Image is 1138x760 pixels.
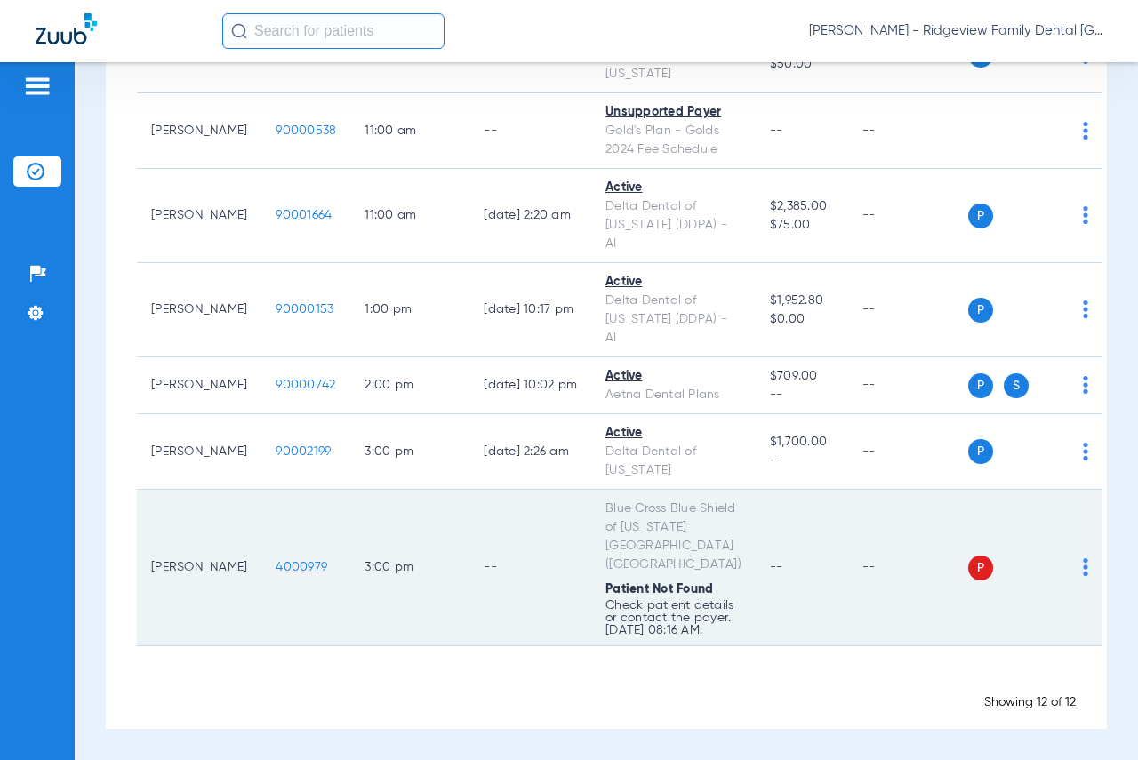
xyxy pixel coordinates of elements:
[605,599,741,636] p: Check patient details or contact the payer. [DATE] 08:16 AM.
[770,124,783,137] span: --
[605,443,741,480] div: Delta Dental of [US_STATE]
[276,379,335,391] span: 90000742
[968,373,993,398] span: P
[1083,122,1088,140] img: group-dot-blue.svg
[605,273,741,292] div: Active
[605,583,713,596] span: Patient Not Found
[350,263,469,357] td: 1:00 PM
[350,490,469,646] td: 3:00 PM
[469,357,591,414] td: [DATE] 10:02 PM
[605,122,741,159] div: Gold's Plan - Golds 2024 Fee Schedule
[605,46,741,84] div: Delta Dental of [US_STATE]
[1083,376,1088,394] img: group-dot-blue.svg
[770,197,834,216] span: $2,385.00
[770,433,834,452] span: $1,700.00
[350,93,469,169] td: 11:00 AM
[36,13,97,44] img: Zuub Logo
[770,367,834,386] span: $709.00
[770,55,834,74] span: $50.00
[137,93,261,169] td: [PERSON_NAME]
[137,263,261,357] td: [PERSON_NAME]
[770,561,783,573] span: --
[770,386,834,404] span: --
[848,263,968,357] td: --
[137,490,261,646] td: [PERSON_NAME]
[23,76,52,97] img: hamburger-icon
[231,23,247,39] img: Search Icon
[968,439,993,464] span: P
[469,414,591,490] td: [DATE] 2:26 AM
[605,500,741,574] div: Blue Cross Blue Shield of [US_STATE][GEOGRAPHIC_DATA] ([GEOGRAPHIC_DATA])
[137,169,261,263] td: [PERSON_NAME]
[350,357,469,414] td: 2:00 PM
[469,490,591,646] td: --
[848,357,968,414] td: --
[350,414,469,490] td: 3:00 PM
[770,292,834,310] span: $1,952.80
[276,124,336,137] span: 90000538
[809,22,1102,40] span: [PERSON_NAME] - Ridgeview Family Dental [GEOGRAPHIC_DATA]
[605,424,741,443] div: Active
[968,204,993,228] span: P
[350,169,469,263] td: 11:00 AM
[770,310,834,329] span: $0.00
[1004,373,1029,398] span: S
[1083,206,1088,224] img: group-dot-blue.svg
[605,367,741,386] div: Active
[848,490,968,646] td: --
[770,452,834,470] span: --
[605,386,741,404] div: Aetna Dental Plans
[469,263,591,357] td: [DATE] 10:17 PM
[968,556,993,580] span: P
[137,414,261,490] td: [PERSON_NAME]
[1049,675,1138,760] iframe: Chat Widget
[605,197,741,253] div: Delta Dental of [US_STATE] (DDPA) - AI
[605,292,741,348] div: Delta Dental of [US_STATE] (DDPA) - AI
[469,93,591,169] td: --
[276,209,332,221] span: 90001664
[605,103,741,122] div: Unsupported Payer
[605,179,741,197] div: Active
[222,13,445,49] input: Search for patients
[848,169,968,263] td: --
[276,303,333,316] span: 90000153
[137,357,261,414] td: [PERSON_NAME]
[276,445,331,458] span: 90002199
[848,414,968,490] td: --
[1083,443,1088,460] img: group-dot-blue.svg
[1083,558,1088,576] img: group-dot-blue.svg
[276,561,327,573] span: 4000979
[984,696,1076,708] span: Showing 12 of 12
[770,216,834,235] span: $75.00
[1083,300,1088,318] img: group-dot-blue.svg
[469,169,591,263] td: [DATE] 2:20 AM
[968,298,993,323] span: P
[848,93,968,169] td: --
